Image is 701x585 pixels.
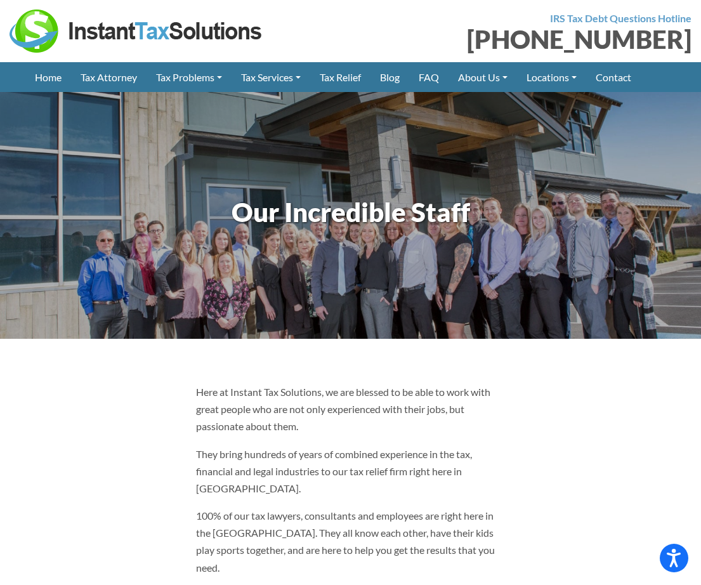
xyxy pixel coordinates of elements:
[310,62,370,92] a: Tax Relief
[147,62,232,92] a: Tax Problems
[196,445,506,497] p: They bring hundreds of years of combined experience in the tax, financial and legal industries to...
[25,62,71,92] a: Home
[196,507,506,576] p: 100% of our tax lawyers, consultants and employees are right here in the [GEOGRAPHIC_DATA]. They ...
[196,383,506,435] p: Here at Instant Tax Solutions, we are blessed to be able to work with great people who are not on...
[360,27,692,52] div: [PHONE_NUMBER]
[10,10,263,53] img: Instant Tax Solutions Logo
[449,62,517,92] a: About Us
[517,62,586,92] a: Locations
[409,62,449,92] a: FAQ
[586,62,641,92] a: Contact
[32,194,669,231] h1: Our Incredible Staff
[10,23,263,36] a: Instant Tax Solutions Logo
[232,62,310,92] a: Tax Services
[550,12,691,24] strong: IRS Tax Debt Questions Hotline
[71,62,147,92] a: Tax Attorney
[370,62,409,92] a: Blog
